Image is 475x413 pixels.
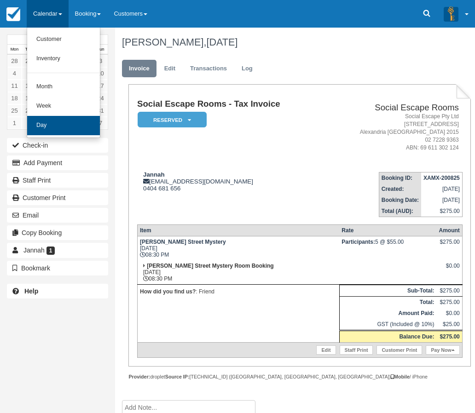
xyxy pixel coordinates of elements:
[165,374,190,379] strong: Source IP:
[27,116,100,135] a: Day
[23,247,45,254] span: Jannah
[22,55,36,67] a: 29
[439,263,459,276] div: $0.00
[122,37,464,48] h1: [PERSON_NAME],
[93,117,108,129] a: 7
[93,67,108,80] a: 10
[379,172,421,184] th: Booking ID:
[342,239,375,245] strong: Participants
[22,67,36,80] a: 5
[137,260,339,285] td: [DATE] 08:30 PM
[7,55,22,67] a: 28
[339,319,436,331] td: GST (Included @ 10%)
[7,173,108,188] a: Staff Print
[27,28,100,138] ul: Calendar
[137,99,324,109] h1: Social Escape Rooms - Tax Invoice
[27,30,100,49] a: Customer
[379,184,421,195] th: Created:
[7,225,108,240] button: Copy Booking
[7,80,22,92] a: 11
[27,77,100,97] a: Month
[147,263,273,269] strong: [PERSON_NAME] Street Mystery Room Booking
[339,236,436,261] td: 5 @ $55.00
[93,55,108,67] a: 3
[140,239,226,245] strong: [PERSON_NAME] Street Mystery
[7,261,108,275] button: Bookmark
[391,374,410,379] strong: Mobile
[339,225,436,236] th: Rate
[436,308,462,319] td: $0.00
[140,288,196,295] strong: How did you find us?
[24,287,38,295] b: Help
[7,155,108,170] button: Add Payment
[143,171,165,178] strong: Jannah
[27,97,100,116] a: Week
[436,297,462,308] td: $275.00
[140,287,337,296] p: : Friend
[327,103,458,113] h2: Social Escape Rooms
[436,285,462,297] td: $275.00
[93,45,108,55] th: Sun
[128,373,471,380] div: droplet [TECHNICAL_ID] ([GEOGRAPHIC_DATA], [GEOGRAPHIC_DATA], [GEOGRAPHIC_DATA]) / iPhone
[7,190,108,205] a: Customer Print
[7,208,108,223] button: Email
[440,333,459,340] strong: $275.00
[137,111,203,128] a: Reserved
[22,92,36,104] a: 19
[7,67,22,80] a: 4
[7,284,108,298] a: Help
[339,308,436,319] th: Amount Paid:
[93,92,108,104] a: 24
[426,345,459,355] a: Pay Now
[379,206,421,217] th: Total (AUD):
[137,225,339,236] th: Item
[206,36,237,48] span: [DATE]
[339,331,436,343] th: Balance Due:
[137,171,324,192] div: [EMAIL_ADDRESS][DOMAIN_NAME] 0404 681 656
[22,45,36,55] th: Tue
[444,6,458,21] img: A3
[439,239,459,252] div: $275.00
[423,175,460,181] strong: XAMX-200825
[128,374,150,379] strong: Provider:
[235,60,260,78] a: Log
[157,60,182,78] a: Edit
[339,285,436,297] th: Sub-Total:
[421,184,462,195] td: [DATE]
[316,345,336,355] a: Edit
[436,225,462,236] th: Amount
[421,206,462,217] td: $275.00
[93,80,108,92] a: 17
[122,60,156,78] a: Invoice
[339,297,436,308] th: Total:
[7,117,22,129] a: 1
[421,195,462,206] td: [DATE]
[22,117,36,129] a: 2
[7,104,22,117] a: 25
[436,319,462,331] td: $25.00
[7,138,108,153] button: Check-in
[7,45,22,55] th: Mon
[327,113,458,152] address: Social Escape Pty Ltd [STREET_ADDRESS] Alexandria [GEOGRAPHIC_DATA] 2015 02 7228 9363 ABN: 69 611...
[379,195,421,206] th: Booking Date:
[340,345,373,355] a: Staff Print
[7,243,108,258] a: Jannah 1
[183,60,234,78] a: Transactions
[27,49,100,69] a: Inventory
[93,104,108,117] a: 31
[22,104,36,117] a: 26
[7,92,22,104] a: 18
[22,80,36,92] a: 12
[377,345,422,355] a: Customer Print
[138,112,207,128] em: Reserved
[137,236,339,261] td: [DATE] 08:30 PM
[46,247,55,255] span: 1
[6,7,20,21] img: checkfront-main-nav-mini-logo.png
